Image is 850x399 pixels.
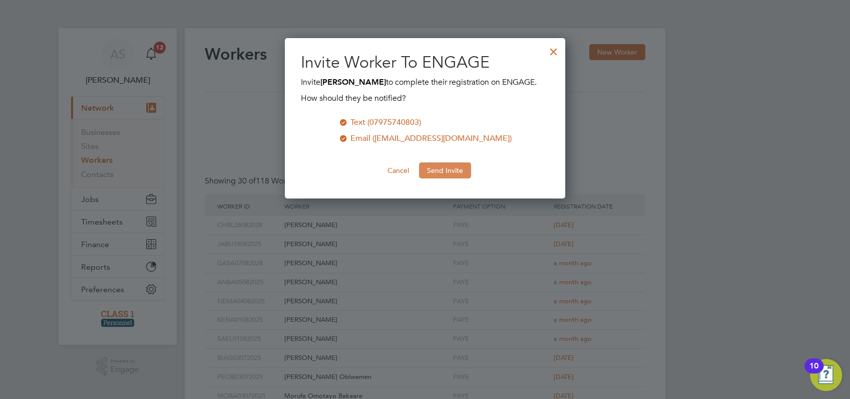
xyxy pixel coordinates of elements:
[350,116,421,128] div: Text (07975740803)
[379,162,417,178] button: Cancel
[419,162,471,178] button: Send Invite
[301,76,549,104] div: Invite to complete their registration on ENGAGE.
[350,132,512,144] div: Email ([EMAIL_ADDRESS][DOMAIN_NAME])
[809,366,818,379] div: 10
[301,52,549,73] h2: Invite Worker To ENGAGE
[810,359,842,391] button: Open Resource Center, 10 new notifications
[320,77,386,87] b: [PERSON_NAME]
[301,88,549,104] div: How should they be notified?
